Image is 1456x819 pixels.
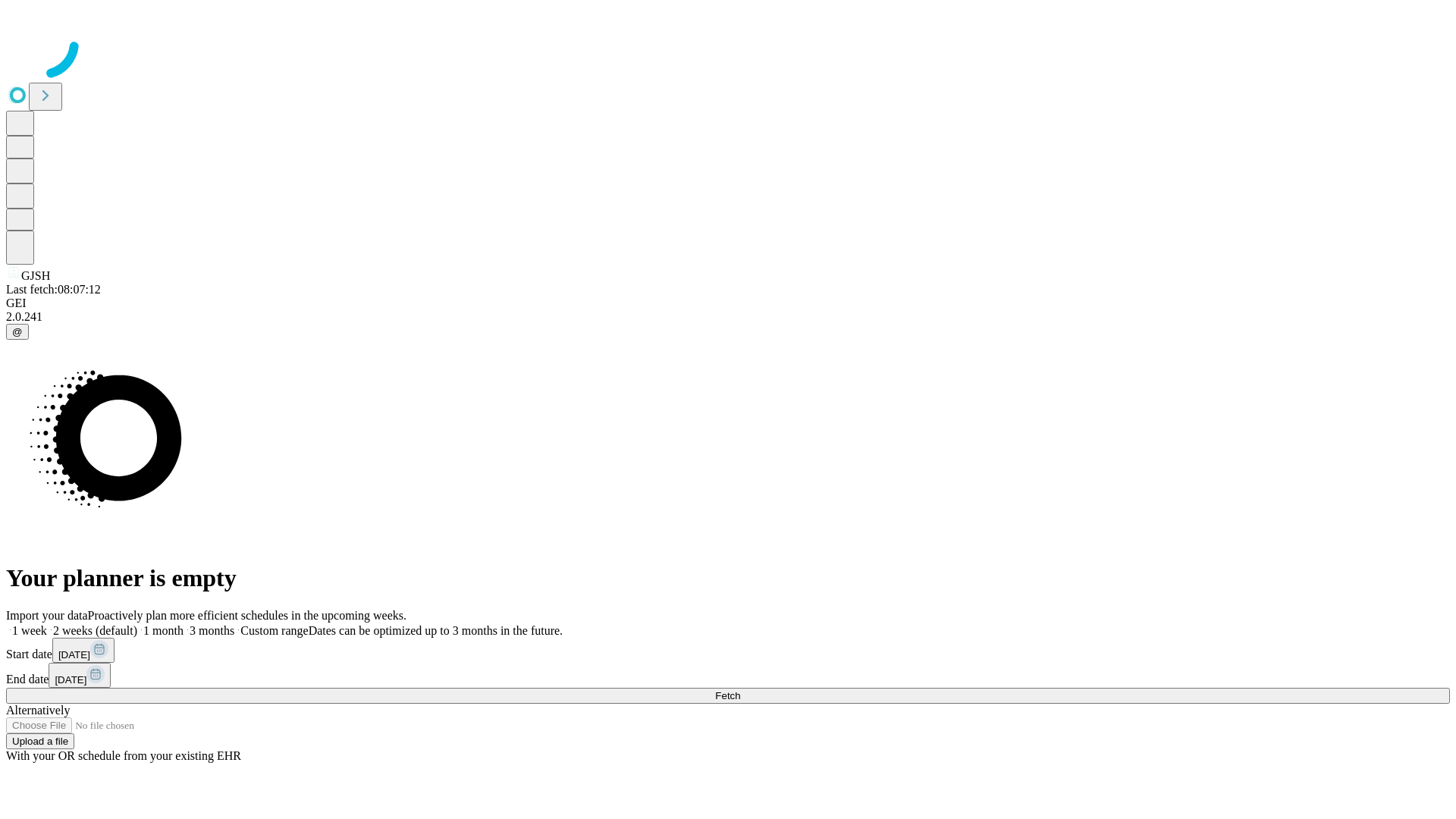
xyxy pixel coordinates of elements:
[143,624,184,637] span: 1 month
[53,624,137,637] span: 2 weeks (default)
[6,638,1450,663] div: Start date
[6,310,1450,324] div: 2.0.241
[309,624,563,637] span: Dates can be optimized up to 3 months in the future.
[6,663,1450,688] div: End date
[6,283,101,296] span: Last fetch: 08:07:12
[88,609,406,622] span: Proactively plan more efficient schedules in the upcoming weeks.
[240,624,308,637] span: Custom range
[21,269,50,282] span: GJSH
[6,297,1450,310] div: GEI
[12,624,47,637] span: 1 week
[12,326,23,337] span: @
[6,564,1450,592] h1: Your planner is empty
[6,609,88,622] span: Import your data
[6,733,74,749] button: Upload a file
[6,704,70,717] span: Alternatively
[55,674,86,686] span: [DATE]
[190,624,234,637] span: 3 months
[6,688,1450,704] button: Fetch
[6,749,241,762] span: With your OR schedule from your existing EHR
[715,690,740,701] span: Fetch
[49,663,111,688] button: [DATE]
[6,324,29,340] button: @
[58,649,90,661] span: [DATE]
[52,638,115,663] button: [DATE]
